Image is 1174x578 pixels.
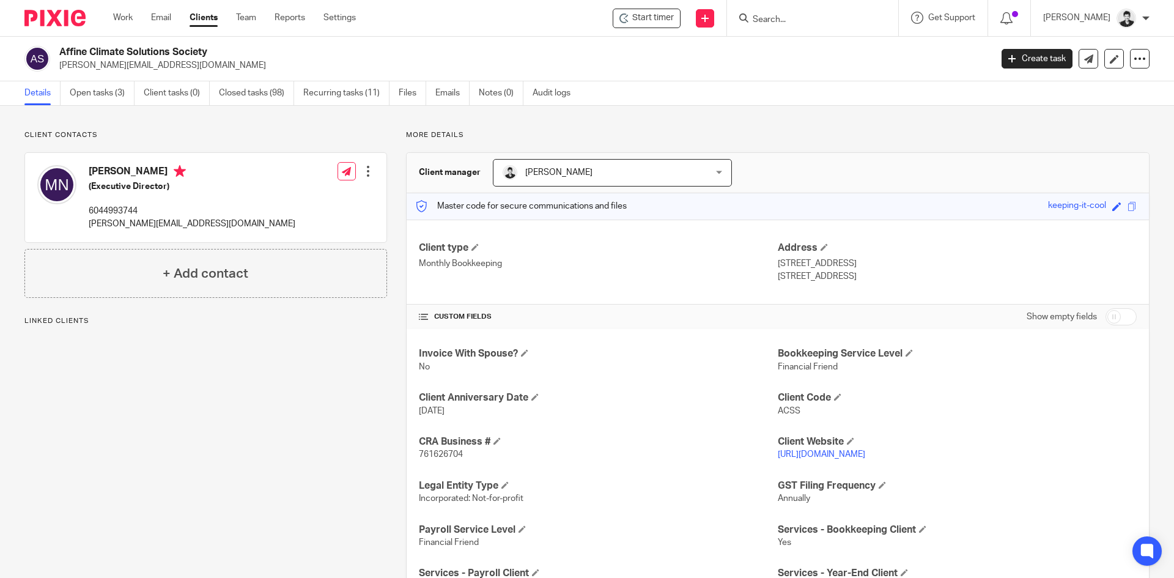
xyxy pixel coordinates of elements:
div: keeping-it-cool [1048,199,1106,213]
h4: [PERSON_NAME] [89,165,295,180]
h4: GST Filing Frequency [778,480,1137,492]
a: Recurring tasks (11) [303,81,389,105]
a: Email [151,12,171,24]
p: 6044993744 [89,205,295,217]
p: Client contacts [24,130,387,140]
span: 761626704 [419,450,463,459]
img: svg%3E [24,46,50,72]
h3: Client manager [419,166,481,179]
span: Start timer [632,12,674,24]
span: No [419,363,430,371]
a: Details [24,81,61,105]
p: Master code for secure communications and files [416,200,627,212]
h4: Legal Entity Type [419,480,778,492]
h4: Client Code [778,391,1137,404]
a: Closed tasks (98) [219,81,294,105]
img: squarehead.jpg [1117,9,1136,28]
span: Financial Friend [778,363,838,371]
a: Client tasks (0) [144,81,210,105]
h5: (Executive Director) [89,180,295,193]
label: Show empty fields [1027,311,1097,323]
p: Monthly Bookkeeping [419,258,778,270]
span: Financial Friend [419,538,479,547]
h4: + Add contact [163,264,248,283]
a: Emails [435,81,470,105]
img: Pixie [24,10,86,26]
i: Primary [174,165,186,177]
a: Clients [190,12,218,24]
a: Work [113,12,133,24]
span: Annually [778,494,810,503]
img: svg%3E [37,165,76,204]
a: Files [399,81,426,105]
a: Audit logs [533,81,580,105]
span: [PERSON_NAME] [525,168,593,177]
span: [DATE] [419,407,445,415]
a: Create task [1002,49,1072,69]
h4: CRA Business # [419,435,778,448]
h2: Affine Climate Solutions Society [59,46,799,59]
p: Linked clients [24,316,387,326]
span: Yes [778,538,791,547]
p: [PERSON_NAME][EMAIL_ADDRESS][DOMAIN_NAME] [59,59,983,72]
h4: Address [778,242,1137,254]
h4: CUSTOM FIELDS [419,312,778,322]
p: [STREET_ADDRESS] [778,258,1137,270]
h4: Client type [419,242,778,254]
a: Notes (0) [479,81,523,105]
input: Search [751,15,862,26]
h4: Services - Bookkeeping Client [778,524,1137,536]
p: [PERSON_NAME][EMAIL_ADDRESS][DOMAIN_NAME] [89,218,295,230]
a: Reports [275,12,305,24]
a: [URL][DOMAIN_NAME] [778,450,865,459]
p: More details [406,130,1150,140]
p: [STREET_ADDRESS] [778,270,1137,283]
span: Incorporated: Not-for-profit [419,494,523,503]
a: Open tasks (3) [70,81,135,105]
span: ACSS [778,407,800,415]
h4: Invoice With Spouse? [419,347,778,360]
h4: Client Anniversary Date [419,391,778,404]
h4: Bookkeeping Service Level [778,347,1137,360]
a: Settings [323,12,356,24]
p: [PERSON_NAME] [1043,12,1110,24]
h4: Payroll Service Level [419,524,778,536]
div: Affine Climate Solutions Society [613,9,681,28]
a: Team [236,12,256,24]
span: Get Support [928,13,975,22]
img: squarehead.jpg [503,165,517,180]
h4: Client Website [778,435,1137,448]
